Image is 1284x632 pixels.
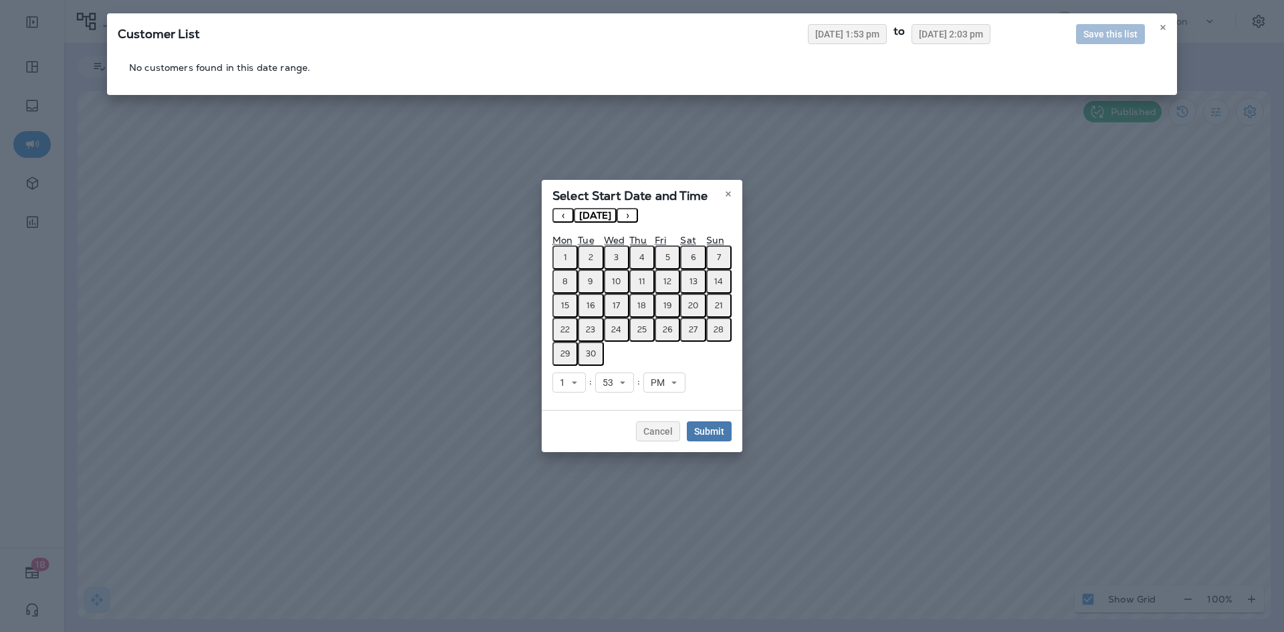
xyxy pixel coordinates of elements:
button: September 28, 2025 [706,318,732,342]
div: : [634,373,643,393]
abbr: September 5, 2025 [665,252,670,263]
abbr: September 16, 2025 [586,300,595,311]
span: 1 [560,377,570,389]
button: September 2, 2025 [578,245,603,270]
button: September 26, 2025 [655,318,680,342]
abbr: Wednesday [604,234,625,246]
abbr: September 9, 2025 [588,276,593,287]
button: September 6, 2025 [680,245,706,270]
button: September 9, 2025 [578,270,603,294]
abbr: September 24, 2025 [611,324,621,335]
abbr: Friday [655,234,666,246]
button: 53 [595,373,634,393]
abbr: September 30, 2025 [586,348,596,359]
button: Cancel [636,421,680,441]
button: 1 [552,373,586,393]
abbr: September 27, 2025 [689,324,698,335]
button: PM [643,373,685,393]
button: September 24, 2025 [604,318,629,342]
abbr: September 22, 2025 [560,324,570,335]
abbr: September 1, 2025 [564,252,567,263]
abbr: September 13, 2025 [689,276,698,287]
abbr: September 6, 2025 [691,252,696,263]
abbr: September 26, 2025 [663,324,673,335]
button: September 14, 2025 [706,270,732,294]
button: September 29, 2025 [552,342,578,366]
abbr: Tuesday [578,234,594,246]
abbr: September 20, 2025 [688,300,698,311]
div: Select Start Date and Time [542,180,742,208]
button: September 30, 2025 [578,342,603,366]
button: September 15, 2025 [552,294,578,318]
abbr: September 28, 2025 [714,324,724,335]
span: [DATE] [579,209,611,221]
button: September 10, 2025 [604,270,629,294]
span: PM [651,377,670,389]
button: September 22, 2025 [552,318,578,342]
button: Submit [687,421,732,441]
button: ‹ [552,208,574,223]
abbr: September 15, 2025 [561,300,569,311]
button: September 12, 2025 [655,270,680,294]
abbr: September 18, 2025 [637,300,646,311]
abbr: September 4, 2025 [639,252,645,263]
button: September 1, 2025 [552,245,578,270]
button: September 17, 2025 [604,294,629,318]
button: September 7, 2025 [706,245,732,270]
button: [DATE] [574,208,617,223]
abbr: September 12, 2025 [663,276,671,287]
div: : [586,373,595,393]
button: September 8, 2025 [552,270,578,294]
button: September 20, 2025 [680,294,706,318]
abbr: September 2, 2025 [588,252,593,263]
abbr: Sunday [706,234,724,246]
abbr: September 11, 2025 [639,276,645,287]
button: September 21, 2025 [706,294,732,318]
button: September 23, 2025 [578,318,603,342]
abbr: September 23, 2025 [586,324,595,335]
abbr: September 21, 2025 [715,300,723,311]
button: September 11, 2025 [629,270,655,294]
span: 53 [603,377,619,389]
abbr: September 19, 2025 [663,300,672,311]
button: September 5, 2025 [655,245,680,270]
abbr: September 29, 2025 [560,348,570,359]
button: September 13, 2025 [680,270,706,294]
button: September 3, 2025 [604,245,629,270]
button: September 4, 2025 [629,245,655,270]
abbr: September 8, 2025 [562,276,568,287]
abbr: Monday [552,234,572,246]
button: September 18, 2025 [629,294,655,318]
abbr: September 17, 2025 [613,300,620,311]
button: September 16, 2025 [578,294,603,318]
span: Submit [694,427,724,436]
abbr: September 3, 2025 [614,252,619,263]
span: Cancel [643,427,673,436]
button: September 25, 2025 [629,318,655,342]
button: September 19, 2025 [655,294,680,318]
abbr: Saturday [680,234,695,246]
abbr: September 10, 2025 [612,276,621,287]
abbr: September 25, 2025 [637,324,647,335]
abbr: September 7, 2025 [717,252,721,263]
button: September 27, 2025 [680,318,706,342]
abbr: September 14, 2025 [714,276,723,287]
button: › [617,208,638,223]
abbr: Thursday [629,234,647,246]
